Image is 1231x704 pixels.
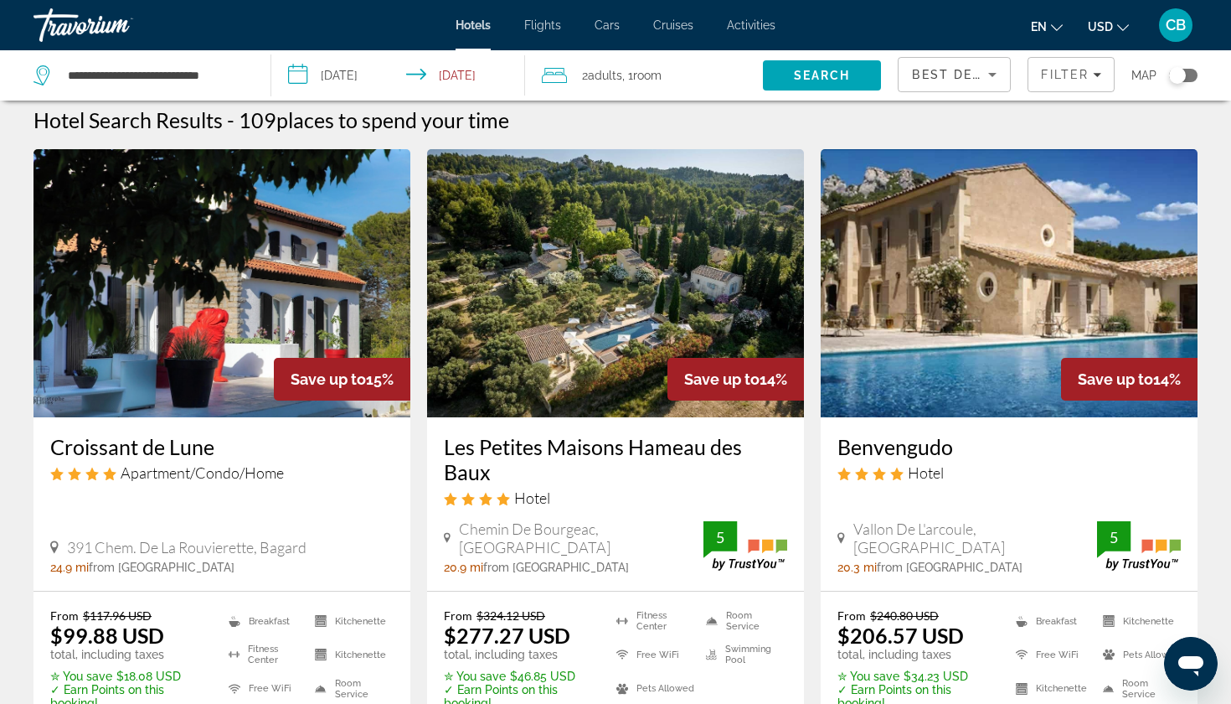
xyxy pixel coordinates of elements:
[1007,608,1094,634] li: Breakfast
[1097,527,1131,547] div: 5
[837,463,1181,482] div: 4 star Hotel
[622,64,662,87] span: , 1
[83,608,152,623] del: $117.96 USD
[50,670,208,683] p: $18.08 USD
[727,18,775,32] a: Activities
[1156,68,1198,83] button: Toggle map
[912,65,997,85] mat-select: Sort by
[837,670,899,683] span: ✮ You save
[1078,370,1153,388] span: Save up to
[476,608,545,623] del: $324.12 USD
[444,670,595,683] p: $46.85 USD
[1095,642,1181,667] li: Pets Allowed
[794,69,851,82] span: Search
[837,561,877,574] span: 20.3 mi
[121,463,284,482] span: Apartment/Condo/Home
[427,149,804,417] img: Les Petites Maisons Hameau des Baux
[912,68,999,81] span: Best Deals
[763,60,882,91] button: Search
[837,608,866,623] span: From
[306,642,394,667] li: Kitchenette
[50,434,394,459] a: Croissant de Lune
[837,623,964,648] ins: $206.57 USD
[582,64,622,87] span: 2
[837,648,995,661] p: total, including taxes
[50,608,79,623] span: From
[608,642,698,667] li: Free WiFi
[1088,20,1113,34] span: USD
[227,107,234,132] span: -
[698,642,787,667] li: Swimming Pool
[870,608,939,623] del: $240.80 USD
[525,50,763,101] button: Travelers: 2 adults, 0 children
[444,561,483,574] span: 20.9 mi
[1007,676,1094,701] li: Kitchenette
[50,561,89,574] span: 24.9 mi
[483,561,629,574] span: from [GEOGRAPHIC_DATA]
[456,18,491,32] a: Hotels
[271,50,526,101] button: Select check in and out date
[1061,358,1198,401] div: 14%
[1154,8,1198,43] button: User Menu
[877,561,1022,574] span: from [GEOGRAPHIC_DATA]
[1007,642,1094,667] li: Free WiFi
[1028,57,1115,92] button: Filters
[608,676,698,701] li: Pets Allowed
[821,149,1198,417] img: Benvengudo
[33,107,223,132] h1: Hotel Search Results
[1031,20,1047,34] span: en
[274,358,410,401] div: 15%
[444,434,787,484] h3: Les Petites Maisons Hameau des Baux
[633,69,662,82] span: Room
[444,623,570,648] ins: $277.27 USD
[220,676,307,701] li: Free WiFi
[220,608,307,634] li: Breakfast
[459,520,703,556] span: Chemin De Bourgeac, [GEOGRAPHIC_DATA]
[50,463,394,482] div: 4 star Apartment
[306,608,394,634] li: Kitchenette
[653,18,693,32] a: Cruises
[524,18,561,32] a: Flights
[595,18,620,32] a: Cars
[703,521,787,571] img: TrustYou guest rating badge
[1164,637,1218,691] iframe: Bouton de lancement de la fenêtre de messagerie
[306,676,394,701] li: Room Service
[50,623,164,648] ins: $99.88 USD
[444,648,595,661] p: total, including taxes
[67,538,306,556] span: 391 Chem. De La Rouvierette, Bagard
[1031,14,1063,39] button: Change language
[853,520,1097,556] span: Vallon De L'arcoule, [GEOGRAPHIC_DATA]
[239,107,509,132] h2: 109
[291,370,366,388] span: Save up to
[276,107,509,132] span: places to spend your time
[1041,68,1089,81] span: Filter
[684,370,760,388] span: Save up to
[444,489,787,507] div: 4 star Hotel
[444,608,472,623] span: From
[608,608,698,634] li: Fitness Center
[444,670,506,683] span: ✮ You save
[1088,14,1129,39] button: Change currency
[89,561,234,574] span: from [GEOGRAPHIC_DATA]
[1097,521,1181,571] img: TrustYou guest rating badge
[220,642,307,667] li: Fitness Center
[1095,608,1181,634] li: Kitchenette
[66,63,245,88] input: Search hotel destination
[588,69,622,82] span: Adults
[1166,17,1186,34] span: CB
[1095,676,1181,701] li: Room Service
[837,434,1181,459] a: Benvengudo
[50,648,208,661] p: total, including taxes
[33,149,410,417] a: Croissant de Lune
[33,3,201,47] a: Travorium
[698,608,787,634] li: Room Service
